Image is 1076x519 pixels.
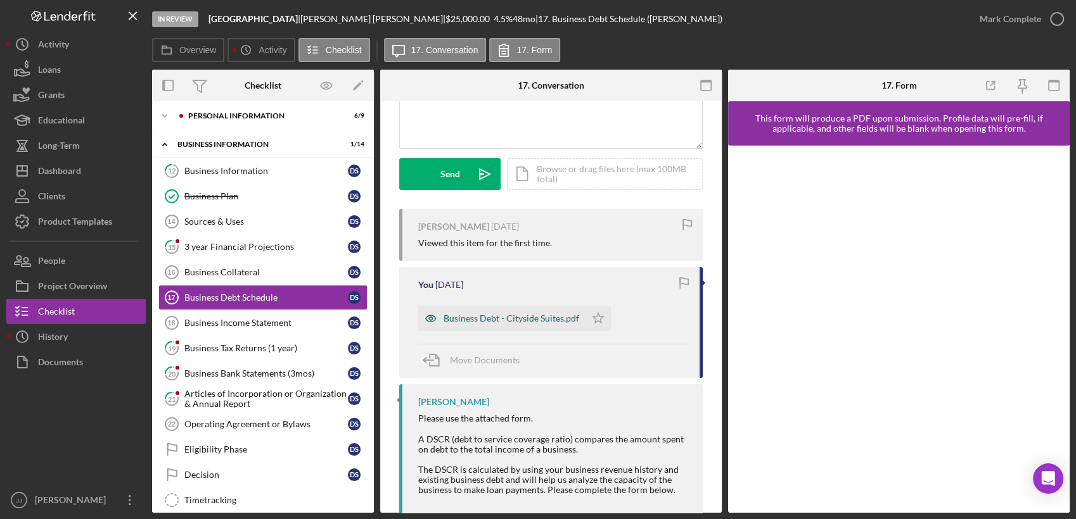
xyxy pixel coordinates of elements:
[298,38,370,62] button: Checklist
[6,349,146,375] button: Documents
[38,349,83,378] div: Documents
[16,497,22,504] text: JJ
[348,241,361,253] div: D S
[881,80,917,91] div: 17. Form
[158,386,368,411] a: 21Articles of Incorporation or Organization & Annual ReportDS
[342,112,364,120] div: 6 / 9
[259,45,286,55] label: Activity
[184,495,367,505] div: Timetracking
[168,344,176,352] tspan: 19
[348,291,361,304] div: D S
[184,191,348,201] div: Business Plan
[167,218,176,225] tspan: 14
[450,354,520,365] span: Move Documents
[168,394,176,403] tspan: 21
[967,6,1070,32] button: Mark Complete
[1033,463,1063,494] div: Open Intercom Messenger
[158,335,368,361] a: 19Business Tax Returns (1 year)DS
[489,38,560,62] button: 17. Form
[32,487,114,516] div: [PERSON_NAME]
[184,216,348,227] div: Sources & Uses
[188,112,333,120] div: PERSONAL INFORMATION
[167,294,175,301] tspan: 17
[535,14,722,24] div: | 17. Business Debt Schedule ([PERSON_NAME])
[348,418,361,430] div: D S
[168,420,176,428] tspan: 22
[491,222,519,232] time: 2025-04-11 01:39
[167,319,175,327] tspan: 18
[348,190,361,203] div: D S
[152,11,198,27] div: In Review
[184,444,348,454] div: Eligibility Phase
[179,45,216,55] label: Overview
[418,397,489,407] div: [PERSON_NAME]
[208,13,298,24] b: [GEOGRAPHIC_DATA]
[494,14,513,24] div: 4.5 %
[184,292,348,303] div: Business Debt Schedule
[411,45,478,55] label: 17. Conversation
[158,361,368,386] a: 20Business Bank Statements (3mos)DS
[168,369,176,377] tspan: 20
[418,280,433,290] div: You
[168,242,176,251] tspan: 15
[440,158,460,190] div: Send
[384,38,487,62] button: 17. Conversation
[399,158,501,190] button: Send
[184,343,348,353] div: Business Tax Returns (1 year)
[300,14,445,24] div: [PERSON_NAME] [PERSON_NAME] |
[516,45,552,55] label: 17. Form
[518,80,584,91] div: 17. Conversation
[184,389,348,409] div: Articles of Incorporation or Organization & Annual Report
[418,222,489,232] div: [PERSON_NAME]
[177,141,333,148] div: BUSINESS INFORMATION
[348,443,361,456] div: D S
[158,234,368,259] a: 153 year Financial ProjectionsDS
[435,280,463,290] time: 2025-03-27 15:36
[6,324,146,349] a: History
[348,266,361,278] div: D S
[348,367,361,380] div: D S
[158,158,368,184] a: 12Business InformationDS
[158,310,368,335] a: 18Business Income StatementDS
[734,113,1063,134] div: This form will produce a PDF upon submission. Profile data will pre-fill, if applicable, and othe...
[158,462,368,487] a: DecisionDS
[158,411,368,437] a: 22Operating Agreement or BylawsDS
[184,166,348,176] div: Business Information
[158,209,368,234] a: 14Sources & UsesDS
[245,80,281,91] div: Checklist
[184,419,348,429] div: Operating Agreement or Bylaws
[444,313,579,323] div: Business Debt - Cityside Suites.pdf
[158,437,368,462] a: Eligibility PhaseDS
[418,344,532,376] button: Move Documents
[326,45,362,55] label: Checklist
[158,487,368,513] a: Timetracking
[980,6,1041,32] div: Mark Complete
[168,166,176,175] tspan: 12
[227,38,295,62] button: Activity
[38,324,68,353] div: History
[418,306,611,331] button: Business Debt - Cityside Suites.pdf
